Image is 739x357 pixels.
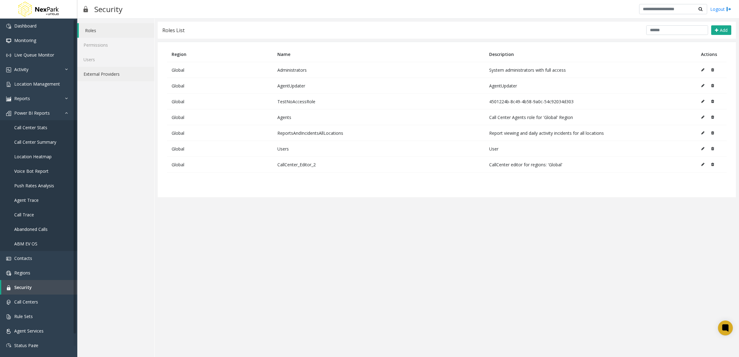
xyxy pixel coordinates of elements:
[273,78,485,94] td: AgentUpdater
[485,125,696,141] td: Report viewing and daily activity incidents for all locations
[14,52,54,58] span: Live Queue Monitor
[14,226,48,232] span: Abandoned Calls
[710,6,731,12] a: Logout
[273,125,485,141] td: ReportsAndIncidentsAllLocations
[167,141,273,157] td: Global
[79,23,154,38] a: Roles
[14,183,54,189] span: Push Rates Analysis
[6,24,11,29] img: 'icon'
[6,38,11,43] img: 'icon'
[6,314,11,319] img: 'icon'
[485,109,696,125] td: Call Center Agents role for 'Global' Region
[14,328,44,334] span: Agent Services
[6,285,11,290] img: 'icon'
[485,157,696,172] td: CallCenter editor for regions: 'Global'
[273,62,485,78] td: Administrators
[167,125,273,141] td: Global
[485,78,696,94] td: AgentUpdater
[6,343,11,348] img: 'icon'
[485,94,696,109] td: 4501224b-8c49-4b58-9a0c-54c92034d303
[14,110,50,116] span: Power BI Reports
[77,52,154,67] a: Users
[6,271,11,276] img: 'icon'
[14,313,33,319] span: Rule Sets
[14,197,39,203] span: Agent Trace
[14,81,60,87] span: Location Management
[167,94,273,109] td: Global
[14,154,52,159] span: Location Heatmap
[6,67,11,72] img: 'icon'
[14,23,36,29] span: Dashboard
[14,168,49,174] span: Voice Bot Report
[14,66,28,72] span: Activity
[14,270,30,276] span: Regions
[273,141,485,157] td: Users
[167,62,273,78] td: Global
[14,212,34,218] span: Call Trace
[167,157,273,172] td: Global
[14,139,56,145] span: Call Center Summary
[6,256,11,261] img: 'icon'
[77,67,154,81] a: External Providers
[273,94,485,109] td: TestNoAccessRole
[6,53,11,58] img: 'icon'
[14,342,38,348] span: Status Page
[83,2,88,17] img: pageIcon
[167,47,273,62] th: Region
[6,82,11,87] img: 'icon'
[14,125,47,130] span: Call Center Stats
[6,300,11,305] img: 'icon'
[14,241,37,247] span: ABM EV OS
[6,329,11,334] img: 'icon'
[14,299,38,305] span: Call Centers
[726,6,731,12] img: logout
[485,62,696,78] td: System administrators with full access
[77,38,154,52] a: Permissions
[14,37,36,43] span: Monitoring
[273,47,485,62] th: Name
[91,2,126,17] h3: Security
[6,96,11,101] img: 'icon'
[696,47,727,62] th: Actions
[162,26,185,34] div: Roles List
[720,27,728,33] span: Add
[485,141,696,157] td: User
[167,78,273,94] td: Global
[711,25,731,35] button: Add
[273,109,485,125] td: Agents
[14,96,30,101] span: Reports
[14,284,32,290] span: Security
[485,47,696,62] th: Description
[167,109,273,125] td: Global
[6,111,11,116] img: 'icon'
[14,255,32,261] span: Contacts
[1,280,77,295] a: Security
[273,157,485,172] td: CallCenter_Editor_2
